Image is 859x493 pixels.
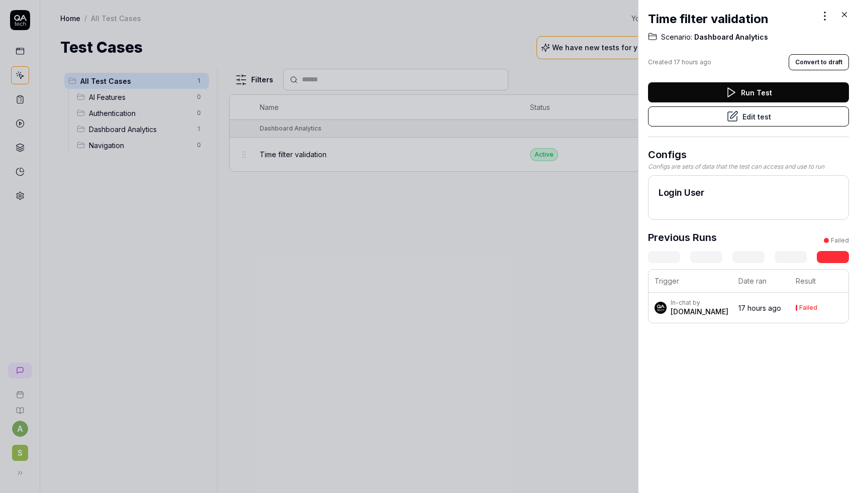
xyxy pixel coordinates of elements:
[648,82,849,102] button: Run Test
[648,230,717,245] h3: Previous Runs
[659,186,838,199] h2: Login User
[671,299,728,307] div: In-chat by
[661,32,692,42] span: Scenario:
[648,147,849,162] h3: Configs
[738,304,781,312] time: 17 hours ago
[790,270,848,293] th: Result
[648,162,849,171] div: Configs are sets of data that the test can access and use to run
[649,270,732,293] th: Trigger
[732,270,790,293] th: Date ran
[648,58,711,67] div: Created
[674,58,711,66] time: 17 hours ago
[831,236,849,245] div: Failed
[648,106,849,127] button: Edit test
[799,305,817,311] div: Failed
[789,54,849,70] button: Convert to draft
[655,302,667,314] img: 7ccf6c19-61ad-4a6c-8811-018b02a1b829.jpg
[648,10,769,28] h2: Time filter validation
[671,307,728,317] div: [DOMAIN_NAME]
[692,32,768,42] span: Dashboard Analytics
